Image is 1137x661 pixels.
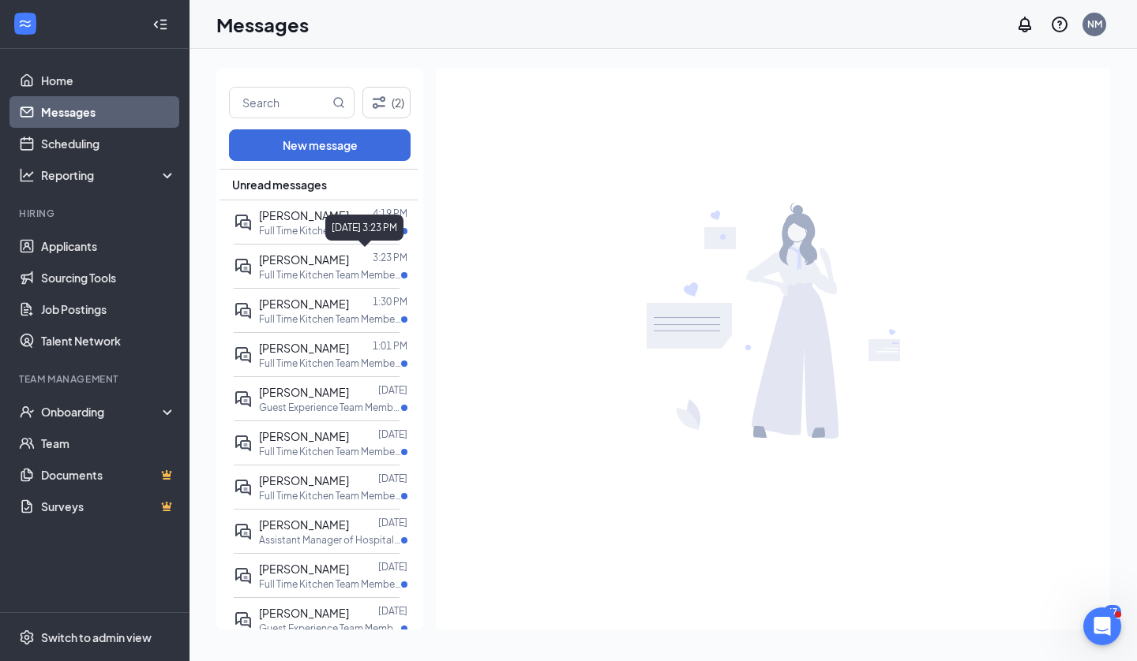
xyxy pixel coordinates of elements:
[259,429,349,443] span: [PERSON_NAME]
[259,622,401,635] p: Guest Experience Team Member (PT) at Enterprise ([GEOGRAPHIC_DATA])
[1083,607,1121,645] iframe: Intercom live chat
[378,516,407,529] p: [DATE]
[378,604,407,618] p: [DATE]
[234,478,253,497] svg: ActiveDoubleChat
[1087,17,1102,31] div: NM
[373,339,407,353] p: 1:01 PM
[19,404,35,420] svg: UserCheck
[234,257,253,276] svg: ActiveDoubleChat
[259,385,349,399] span: [PERSON_NAME]
[373,295,407,308] p: 1:30 PM
[259,562,349,576] span: [PERSON_NAME]
[1104,605,1121,618] div: 67
[325,215,403,241] div: [DATE] 3:23 PM
[234,301,253,320] svg: ActiveDoubleChat
[41,325,176,357] a: Talent Network
[234,345,253,364] svg: ActiveDoubleChat
[259,341,349,355] span: [PERSON_NAME]
[41,459,176,491] a: DocumentsCrown
[41,128,176,159] a: Scheduling
[232,177,327,192] span: Unread messages
[19,207,173,220] div: Hiring
[259,208,349,222] span: [PERSON_NAME]
[259,517,349,532] span: [PERSON_NAME]
[234,611,253,629] svg: ActiveDoubleChat
[41,262,176,293] a: Sourcing Tools
[378,560,407,573] p: [DATE]
[41,230,176,262] a: Applicants
[41,404,163,420] div: Onboarding
[1050,15,1069,34] svg: QuestionInfo
[234,566,253,585] svg: ActiveDoubleChat
[259,533,401,547] p: Assistant Manager of Hospitality at [GEOGRAPHIC_DATA] ([GEOGRAPHIC_DATA])
[19,167,35,183] svg: Analysis
[373,251,407,264] p: 3:23 PM
[234,434,253,453] svg: ActiveDoubleChat
[373,207,407,220] p: 4:19 PM
[259,268,401,282] p: Full Time Kitchen Team Member at Enterprise ([GEOGRAPHIC_DATA])
[41,491,176,522] a: SurveysCrown
[259,297,349,311] span: [PERSON_NAME]
[41,96,176,128] a: Messages
[259,489,401,502] p: Full Time Kitchen Team Member at Enterprise ([GEOGRAPHIC_DATA])
[259,224,401,237] p: Full Time Kitchen Team Member at Enterprise ([GEOGRAPHIC_DATA])
[378,428,407,441] p: [DATE]
[332,96,345,109] svg: MagnifyingGlass
[41,293,176,325] a: Job Postings
[259,357,401,370] p: Full Time Kitchen Team Member at Enterprise ([GEOGRAPHIC_DATA])
[19,629,35,645] svg: Settings
[230,88,329,118] input: Search
[259,401,401,414] p: Guest Experience Team Member (PT) at Enterprise ([GEOGRAPHIC_DATA])
[41,65,176,96] a: Home
[152,17,168,32] svg: Collapse
[19,372,173,386] div: Team Management
[234,522,253,541] svg: ActiveDoubleChat
[259,606,349,620] span: [PERSON_NAME]
[259,445,401,458] p: Full Time Kitchen Team Member at Enterprise ([GEOGRAPHIC_DATA])
[259,577,401,591] p: Full Time Kitchen Team Member at Enterprise ([GEOGRAPHIC_DATA])
[378,472,407,485] p: [DATE]
[370,93,388,112] svg: Filter
[234,390,253,409] svg: ActiveDoubleChat
[259,252,349,267] span: [PERSON_NAME]
[362,87,411,118] button: Filter (2)
[1015,15,1034,34] svg: Notifications
[41,428,176,459] a: Team
[41,167,177,183] div: Reporting
[234,213,253,232] svg: ActiveDoubleChat
[41,629,152,645] div: Switch to admin view
[229,129,411,161] button: New message
[216,11,309,38] h1: Messages
[378,383,407,397] p: [DATE]
[259,473,349,487] span: [PERSON_NAME]
[17,16,33,32] svg: WorkstreamLogo
[259,312,401,326] p: Full Time Kitchen Team Member at Enterprise ([GEOGRAPHIC_DATA])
